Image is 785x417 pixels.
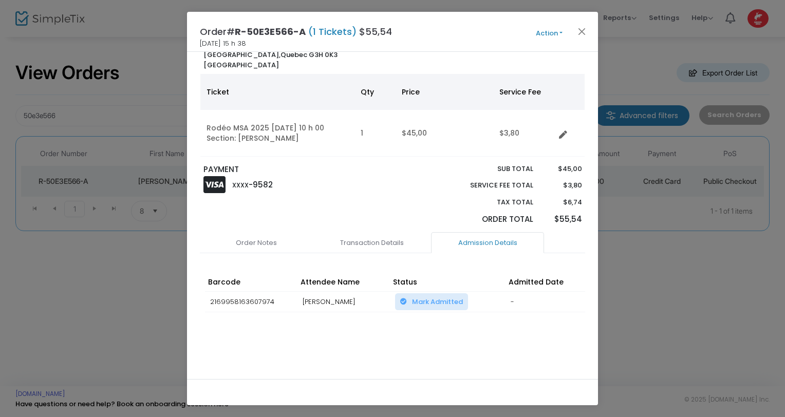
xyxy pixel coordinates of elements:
div: Data table [200,74,585,157]
td: 1 [354,110,396,157]
th: Attendee Name [297,274,390,292]
a: Order Notes [200,232,313,254]
span: [DATE] 15 h 38 [200,39,246,49]
p: Tax Total [446,197,533,207]
button: Close [575,25,589,38]
td: $45,00 [396,110,493,157]
td: Rodéo MSA 2025 [DATE] 10 h 00 Section: [PERSON_NAME] [200,110,354,157]
th: Ticket [200,74,354,110]
a: Admission Details [431,232,544,254]
td: [PERSON_NAME] [297,291,390,312]
th: Admitted Date [506,274,598,292]
p: Order Total [446,214,533,225]
p: Service Fee Total [446,180,533,191]
p: $6,74 [543,197,582,207]
span: Mark Admitted [412,297,463,307]
p: $3,80 [543,180,582,191]
h4: Order# $55,54 [200,25,392,39]
p: $55,54 [543,214,582,225]
td: - [506,291,598,312]
span: XXXX [232,181,249,189]
span: [GEOGRAPHIC_DATA], [203,50,281,60]
td: 2169958163607974 [205,291,297,312]
th: Qty [354,74,396,110]
p: $45,00 [543,164,582,174]
th: Barcode [205,274,297,292]
span: R-50E3E566-A [235,25,306,38]
th: Status [390,274,506,292]
p: Sub total [446,164,533,174]
a: Transaction Details [315,232,428,254]
b: [STREET_ADDRESS] Quebec G3H 0K3 [GEOGRAPHIC_DATA] [203,40,338,70]
span: (1 Tickets) [306,25,359,38]
th: Price [396,74,493,110]
button: Action [518,28,580,39]
th: Service Fee [493,74,555,110]
span: -9582 [249,179,273,190]
td: $3,80 [493,110,555,157]
p: PAYMENT [203,164,388,176]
